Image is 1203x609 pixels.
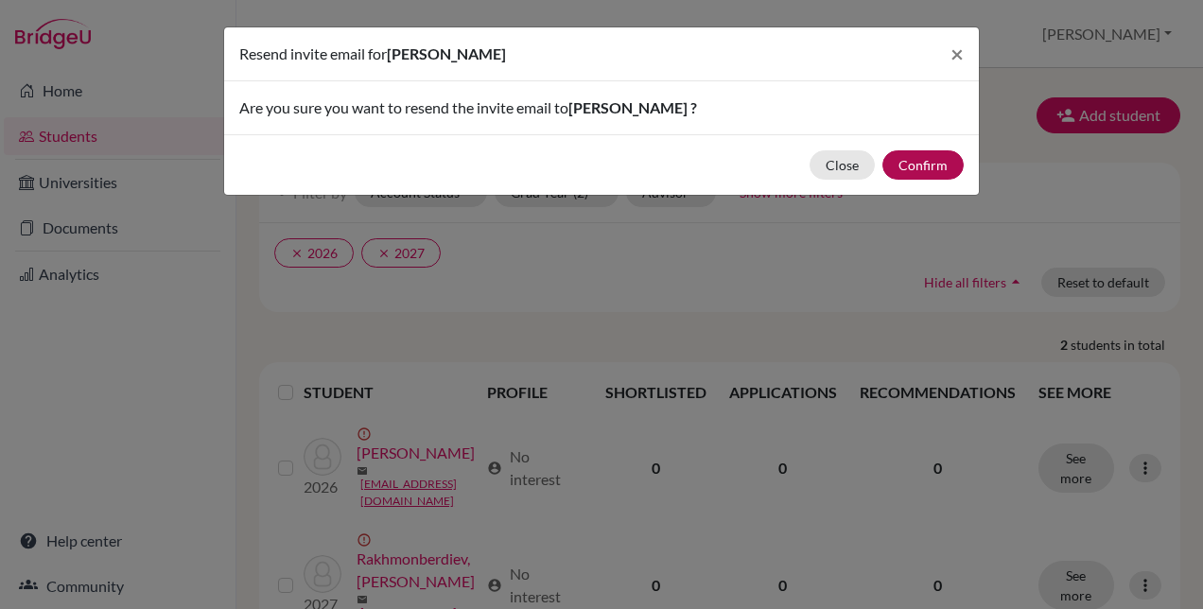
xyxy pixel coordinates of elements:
[950,40,964,67] span: ×
[935,27,979,80] button: Close
[239,44,387,62] span: Resend invite email for
[810,150,875,180] button: Close
[882,150,964,180] button: Confirm
[239,96,964,119] p: Are you sure you want to resend the invite email to
[568,98,697,116] span: [PERSON_NAME] ?
[387,44,506,62] span: [PERSON_NAME]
